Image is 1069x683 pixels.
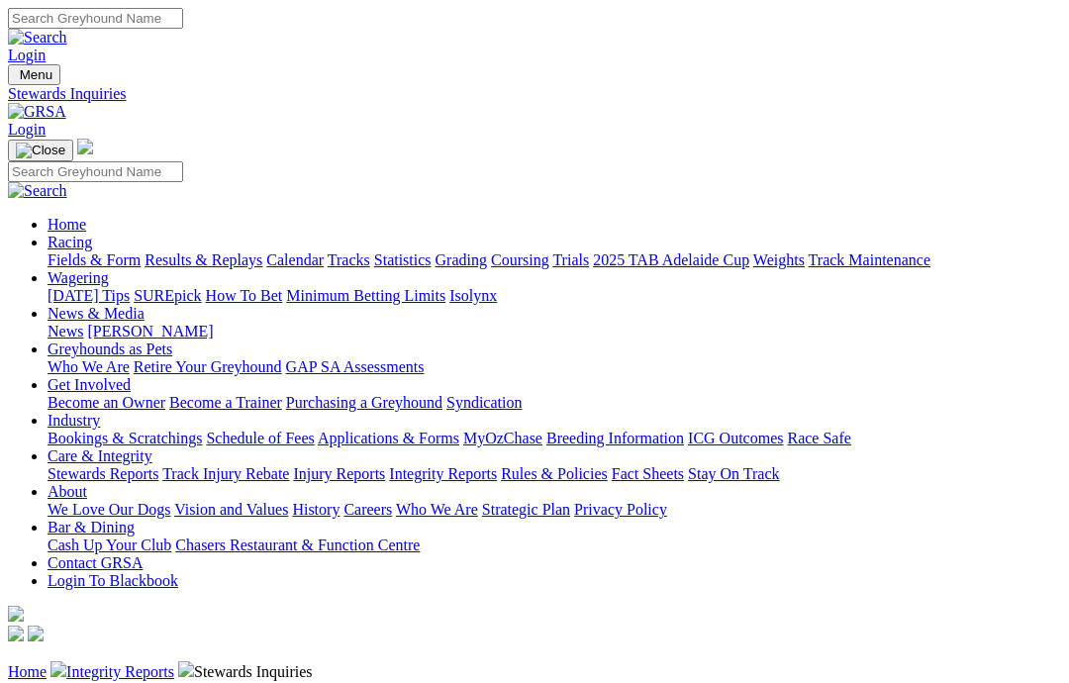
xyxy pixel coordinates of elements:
a: Login [8,47,46,63]
a: Fact Sheets [612,465,684,482]
a: Weights [753,251,805,268]
a: ICG Outcomes [688,430,783,446]
a: News & Media [48,305,145,322]
a: Bookings & Scratchings [48,430,202,446]
a: Who We Are [48,358,130,375]
a: Chasers Restaurant & Function Centre [175,537,420,553]
img: GRSA [8,103,66,121]
div: Racing [48,251,1061,269]
img: Search [8,182,67,200]
a: Get Involved [48,376,131,393]
a: Fields & Form [48,251,141,268]
a: 2025 TAB Adelaide Cup [593,251,749,268]
a: Become a Trainer [169,394,282,411]
a: [PERSON_NAME] [87,323,213,340]
a: Integrity Reports [66,663,174,680]
a: Strategic Plan [482,501,570,518]
img: chevron-right.svg [178,661,194,677]
a: Injury Reports [293,465,385,482]
a: Care & Integrity [48,447,152,464]
a: Vision and Values [174,501,288,518]
a: Cash Up Your Club [48,537,171,553]
a: Home [8,663,47,680]
img: logo-grsa-white.png [8,606,24,622]
a: Stewards Inquiries [8,85,1061,103]
a: Industry [48,412,100,429]
span: Menu [20,67,52,82]
a: Bar & Dining [48,519,135,536]
a: Coursing [491,251,549,268]
a: Purchasing a Greyhound [286,394,442,411]
a: MyOzChase [463,430,542,446]
a: Track Injury Rebate [162,465,289,482]
a: Applications & Forms [318,430,459,446]
a: Grading [436,251,487,268]
a: Results & Replays [145,251,262,268]
img: twitter.svg [28,626,44,641]
a: [DATE] Tips [48,287,130,304]
a: History [292,501,340,518]
a: News [48,323,83,340]
a: Login To Blackbook [48,572,178,589]
a: Greyhounds as Pets [48,341,172,357]
div: Wagering [48,287,1061,305]
a: Privacy Policy [574,501,667,518]
img: Close [16,143,65,158]
a: Home [48,216,86,233]
div: Bar & Dining [48,537,1061,554]
a: Login [8,121,46,138]
a: About [48,483,87,500]
a: Stewards Reports [48,465,158,482]
a: We Love Our Dogs [48,501,170,518]
a: Integrity Reports [389,465,497,482]
a: Careers [343,501,392,518]
div: News & Media [48,323,1061,341]
img: chevron-right.svg [50,661,66,677]
a: Rules & Policies [501,465,608,482]
p: Stewards Inquiries [8,661,1061,681]
a: Trials [552,251,589,268]
a: Isolynx [449,287,497,304]
a: Calendar [266,251,324,268]
a: Statistics [374,251,432,268]
a: Retire Your Greyhound [134,358,282,375]
img: facebook.svg [8,626,24,641]
a: Schedule of Fees [206,430,314,446]
a: Become an Owner [48,394,165,411]
input: Search [8,8,183,29]
a: Breeding Information [546,430,684,446]
a: Track Maintenance [809,251,930,268]
input: Search [8,161,183,182]
button: Toggle navigation [8,64,60,85]
a: Race Safe [787,430,850,446]
div: Greyhounds as Pets [48,358,1061,376]
div: About [48,501,1061,519]
a: Wagering [48,269,109,286]
a: Tracks [328,251,370,268]
img: logo-grsa-white.png [77,139,93,154]
a: Stay On Track [688,465,779,482]
a: SUREpick [134,287,201,304]
img: Search [8,29,67,47]
div: Care & Integrity [48,465,1061,483]
a: Contact GRSA [48,554,143,571]
a: GAP SA Assessments [286,358,425,375]
div: Get Involved [48,394,1061,412]
a: Racing [48,234,92,250]
a: Who We Are [396,501,478,518]
a: Syndication [446,394,522,411]
div: Industry [48,430,1061,447]
a: How To Bet [206,287,283,304]
button: Toggle navigation [8,140,73,161]
a: Minimum Betting Limits [286,287,445,304]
